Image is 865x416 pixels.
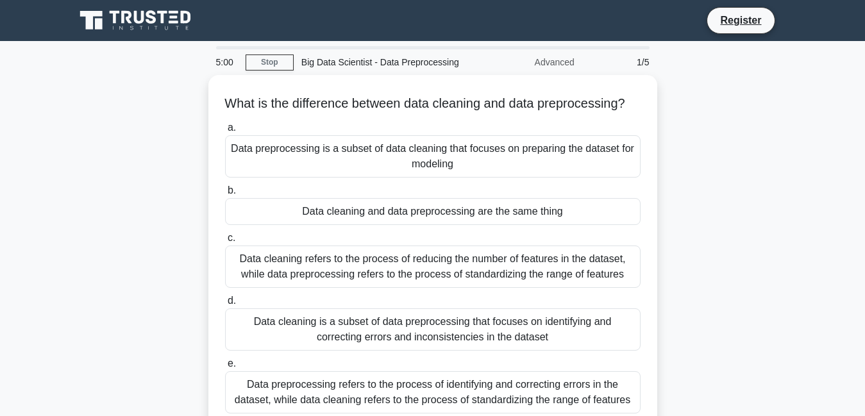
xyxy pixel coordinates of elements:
[225,198,641,225] div: Data cleaning and data preprocessing are the same thing
[225,135,641,178] div: Data preprocessing is a subset of data cleaning that focuses on preparing the dataset for modeling
[228,295,236,306] span: d.
[228,122,236,133] span: a.
[712,12,769,28] a: Register
[225,371,641,413] div: Data preprocessing refers to the process of identifying and correcting errors in the dataset, whi...
[224,96,642,112] h5: What is the difference between data cleaning and data preprocessing?
[225,245,641,288] div: Data cleaning refers to the process of reducing the number of features in the dataset, while data...
[470,49,582,75] div: Advanced
[208,49,246,75] div: 5:00
[228,232,235,243] span: c.
[228,185,236,196] span: b.
[246,54,294,71] a: Stop
[228,358,236,369] span: e.
[582,49,657,75] div: 1/5
[225,308,641,351] div: Data cleaning is a subset of data preprocessing that focuses on identifying and correcting errors...
[294,49,470,75] div: Big Data Scientist - Data Preprocessing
